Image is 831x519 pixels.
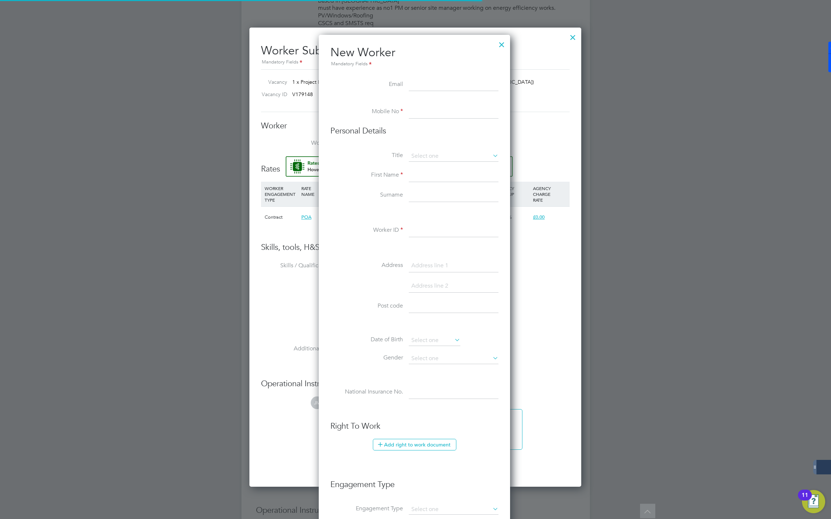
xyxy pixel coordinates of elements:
h3: Right To Work [330,421,498,432]
h3: Worker [261,121,570,131]
button: Open Resource Center, 11 new notifications [802,490,825,513]
label: Title [330,152,403,159]
label: Surname [330,191,403,199]
label: Vacancy ID [258,91,287,98]
input: Select one [409,151,498,162]
div: Mandatory Fields [330,60,498,68]
h3: Rates [261,156,570,174]
label: First Name [330,171,403,179]
label: Skills / Qualifications [261,262,334,269]
span: JM [311,396,323,409]
label: Post code [330,302,403,310]
label: Worker [261,139,334,147]
div: Contract [263,207,300,228]
label: Address [330,261,403,269]
label: Date of Birth [330,336,403,343]
label: Vacancy [258,79,287,85]
h3: Operational Instructions & Comments [261,379,570,389]
div: WORKER ENGAGEMENT TYPE [263,182,300,206]
input: Address line 2 [409,280,498,293]
h3: Engagement Type [330,472,498,490]
input: Select one [409,353,498,364]
div: AGENCY CHARGE RATE [531,182,568,206]
label: Email [330,81,403,88]
div: Mandatory Fields [261,58,570,66]
label: Worker ID [330,226,403,234]
span: £0.00 [533,214,545,220]
span: 1 x Project Manager WC [292,79,348,85]
button: Add right to work document [373,439,456,450]
label: Mobile No [330,108,403,115]
h3: Personal Details [330,126,498,136]
h2: New Worker [330,45,498,68]
h2: Worker Submission [261,38,570,66]
input: Address line 1 [409,259,498,272]
span: POA [301,214,311,220]
label: Gender [330,354,403,362]
label: National Insurance No. [330,388,403,396]
div: AGENCY MARKUP [494,182,531,201]
label: Engagement Type [330,505,403,512]
span: V179148 [292,91,313,98]
label: Additional H&S [261,345,334,353]
input: Select one [409,504,498,515]
input: Select one [409,335,460,346]
button: Rate Assistant [286,156,513,177]
div: 11 [802,495,808,504]
h3: Skills, tools, H&S [261,242,570,253]
label: Tools [261,309,334,317]
div: RATE NAME [300,182,348,201]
